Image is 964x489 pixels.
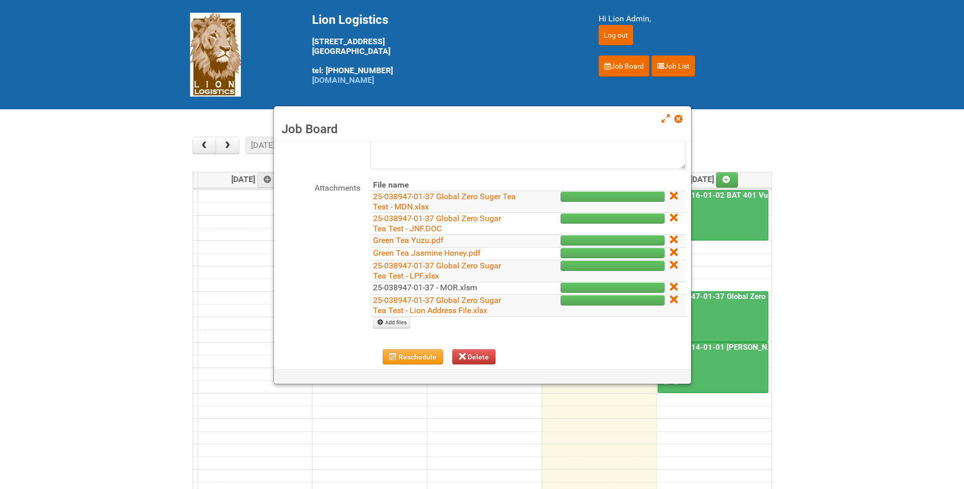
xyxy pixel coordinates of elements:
[452,349,496,364] button: Delete
[312,13,388,27] span: Lion Logistics
[373,192,516,211] a: 25-038947-01-37 Global Zero Suger Tea Test - MDN.xlsx
[659,191,810,200] a: 24-079516-01-02 BAT 401 Vuse Box RCT
[373,261,501,281] a: 25-038947-01-37 Global Zero Sugar Tea Test - LPF.xlsx
[373,283,477,292] a: 25-038947-01-37 - MOR.xlsm
[651,55,695,77] a: Job List
[231,174,279,184] span: [DATE]
[716,172,738,188] a: Add an event
[373,317,410,328] a: Add files
[659,343,804,352] a: 25-050914-01-01 [PERSON_NAME] C&U
[312,13,573,85] div: [STREET_ADDRESS] [GEOGRAPHIC_DATA] tel: [PHONE_NUMBER]
[658,342,768,393] a: 25-050914-01-01 [PERSON_NAME] C&U
[282,121,683,137] h3: Job Board
[190,13,241,97] img: Lion Logistics
[658,190,768,241] a: 24-079516-01-02 BAT 401 Vuse Box RCT
[245,137,280,154] button: [DATE]
[658,291,768,342] a: 25-038947-01-37 Global Zero Sugar Tea Test
[659,292,820,301] a: 25-038947-01-37 Global Zero Sugar Tea Test
[370,179,519,191] th: File name
[312,75,374,85] a: [DOMAIN_NAME]
[190,49,241,59] a: Lion Logistics
[279,179,360,194] label: Attachments
[373,295,501,315] a: 25-038947-01-37 Global Zero Sugar Tea Test - Lion Address File.xlsx
[599,25,633,45] input: Log out
[599,55,649,77] a: Job Board
[599,13,774,25] div: Hi Lion Admin,
[257,172,279,188] a: Add an event
[373,213,501,233] a: 25-038947-01-37 Global Zero Sugar Tea Test - JNF.DOC
[383,349,443,364] button: Reschedule
[690,174,738,184] span: [DATE]
[373,248,481,258] a: Green Tea Jasmine Honey.pdf
[373,235,444,245] a: Green Tea Yuzu.pdf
